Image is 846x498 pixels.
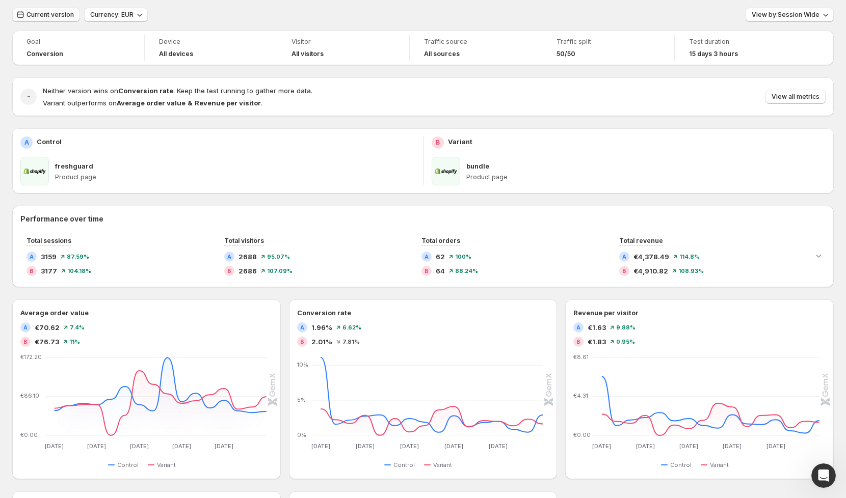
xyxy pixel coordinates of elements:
[112,246,188,257] div: Every [DATE] please!
[16,300,159,320] div: I will send the export of your experiment to you every [DATE]
[16,156,159,226] div: And for your request — yes, I will send you the export every week to help you check manually, so ...
[67,268,91,274] span: 104.18 %
[160,4,179,23] button: Home
[224,237,264,244] span: Total visitors
[172,442,191,450] text: [DATE]
[92,263,196,286] div: Thanks [PERSON_NAME]
[636,442,655,450] text: [DATE]
[701,459,733,471] button: Variant
[227,268,231,274] h2: B
[436,266,445,276] span: 64
[8,150,196,240] div: Antony says…
[679,442,698,450] text: [DATE]
[23,339,28,345] h2: B
[20,353,42,361] text: €172.20
[55,161,93,171] p: freshguard
[227,254,231,260] h2: A
[118,87,173,95] strong: Conversion rate
[8,294,196,327] div: Antony says…
[8,263,196,294] div: Chet says…
[8,294,167,326] div: I will send the export of your experiment to you every [DATE]
[384,459,419,471] button: Control
[159,50,193,58] h4: All devices
[27,37,130,59] a: GoalConversion
[24,139,29,147] h2: A
[67,254,89,260] span: 87.59 %
[400,442,419,450] text: [DATE]
[342,339,360,345] span: 7.81 %
[70,324,85,330] span: 7.4 %
[35,337,59,347] span: €76.73
[100,269,188,280] div: Thanks [PERSON_NAME]
[20,308,89,318] h3: Average order value
[297,431,306,438] text: 0%
[297,396,306,403] text: 5%
[633,252,669,262] span: €4,378.49
[20,392,39,399] text: €86.10
[55,173,415,181] p: Product page
[425,254,429,260] h2: A
[573,392,588,399] text: €4.31
[424,38,527,46] span: Traffic source
[215,442,233,450] text: [DATE]
[633,266,668,276] span: €4,910.82
[27,38,130,46] span: Goal
[588,337,606,347] span: €1.83
[593,442,612,450] text: [DATE]
[689,37,793,59] a: Test duration15 days 3 hours
[311,322,332,333] span: 1.96%
[12,8,80,22] button: Current version
[622,268,626,274] h2: B
[41,252,57,262] span: 3159
[455,254,471,260] span: 100 %
[670,461,692,469] span: Control
[424,37,527,59] a: Traffic sourceAll sources
[23,324,28,330] h2: A
[32,334,40,342] button: Gif picker
[746,8,834,22] button: View by:Session Wide
[300,339,304,345] h2: B
[27,237,71,244] span: Total sessions
[267,254,290,260] span: 95.07 %
[43,99,262,107] span: Variant outperforms on .
[16,334,24,342] button: Emoji picker
[195,99,261,107] strong: Revenue per visitor
[7,4,26,23] button: go back
[723,442,742,450] text: [DATE]
[117,461,139,469] span: Control
[49,5,116,13] h1: [PERSON_NAME]
[489,442,508,450] text: [DATE]
[765,90,826,104] button: View all metrics
[432,157,460,185] img: bundle
[811,463,836,488] iframe: Intercom live chat
[436,252,445,262] span: 62
[300,324,304,330] h2: A
[466,173,826,181] p: Product page
[9,312,195,329] textarea: Message…
[8,57,196,150] div: Antony says…
[616,339,635,345] span: 0.95 %
[622,254,626,260] h2: A
[433,461,452,469] span: Variant
[557,38,660,46] span: Traffic split
[424,50,460,58] h4: All sources
[689,50,738,58] span: 15 days 3 hours
[49,13,101,23] p: Active 30m ago
[619,237,663,244] span: Total revenue
[117,99,186,107] strong: Average order value
[239,266,257,276] span: 2686
[29,6,45,22] img: Profile image for Antony
[421,237,460,244] span: Total orders
[448,136,472,147] p: Variant
[466,161,489,171] p: bundle
[557,37,660,59] a: Traffic split50/50
[104,240,196,263] div: Every [DATE] please!
[20,214,826,224] h2: Performance over time
[148,459,180,471] button: Variant
[27,11,74,19] span: Current version
[436,139,440,147] h2: B
[84,8,148,22] button: Currency: EUR
[87,442,106,450] text: [DATE]
[342,324,361,330] span: 6.62 %
[175,329,191,346] button: Send a message…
